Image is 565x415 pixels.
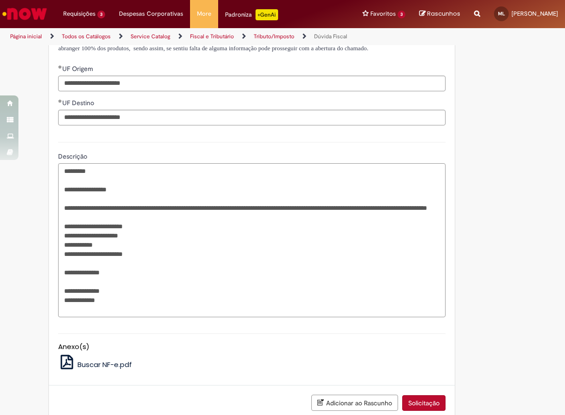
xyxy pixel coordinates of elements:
a: Tributo/Imposto [254,33,294,40]
span: Despesas Corporativas [119,9,183,18]
span: UF Origem [62,65,95,73]
a: Service Catalog [131,33,170,40]
span: ML [498,11,505,17]
span: Requisições [63,9,95,18]
a: Todos os Catálogos [62,33,111,40]
button: Solicitação [402,395,446,411]
a: Rascunhos [419,10,460,18]
input: UF Destino [58,110,446,125]
span: Favoritos [370,9,396,18]
span: [PERSON_NAME] [511,10,558,18]
span: 3 [398,11,405,18]
a: Dúvida Fiscal [314,33,347,40]
span: Devido ao constante aumento das variedades de produtos comercializados pelas empresas do grupo Am... [58,36,432,52]
span: More [197,9,211,18]
textarea: Descrição [58,163,446,317]
span: 3 [97,11,105,18]
a: Página inicial [10,33,42,40]
div: Padroniza [225,9,278,20]
span: Descrição [58,152,89,160]
a: Fiscal e Tributário [190,33,234,40]
span: Obrigatório Preenchido [58,99,62,103]
span: Rascunhos [427,9,460,18]
span: UF Destino [62,99,96,107]
ul: Trilhas de página [7,28,370,45]
a: Buscar NF-e.pdf [58,360,132,369]
h5: Anexo(s) [58,343,446,351]
span: Obrigatório Preenchido [58,65,62,69]
p: +GenAi [256,9,278,20]
img: ServiceNow [1,5,48,23]
input: UF Origem [58,76,446,91]
button: Adicionar ao Rascunho [311,395,398,411]
span: Buscar NF-e.pdf [77,360,132,369]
